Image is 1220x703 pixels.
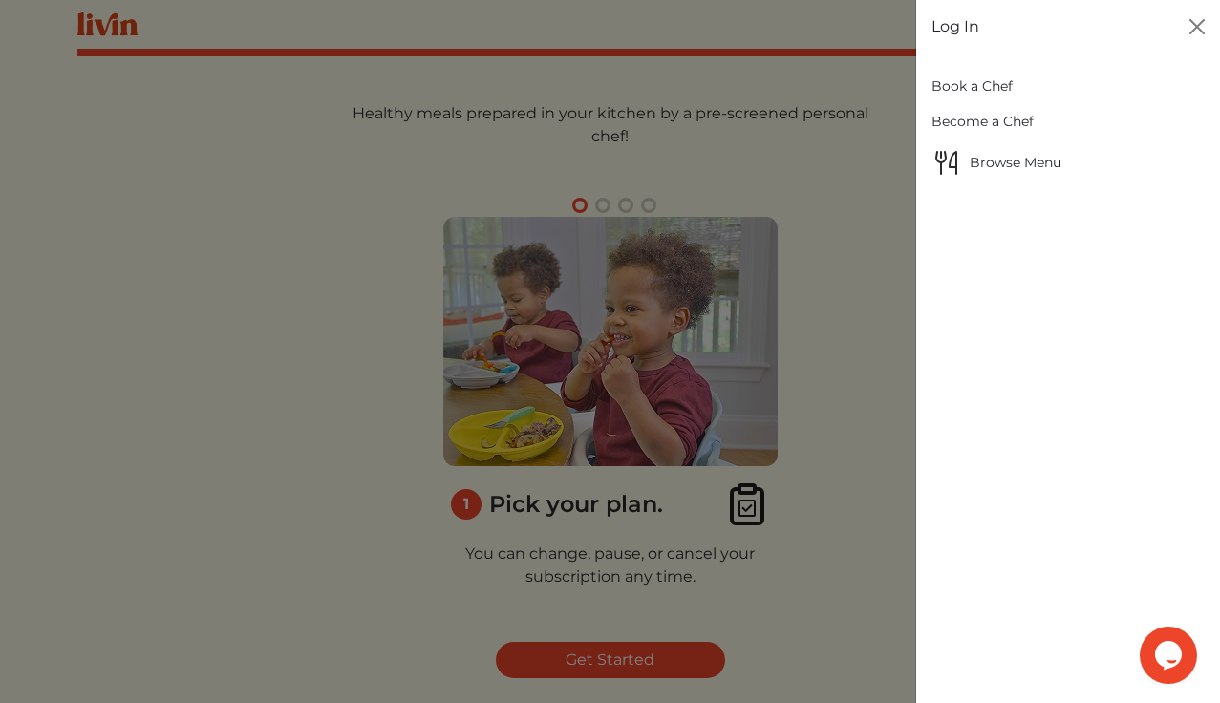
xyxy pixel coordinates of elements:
a: Browse MenuBrowse Menu [931,139,1205,185]
button: Close [1182,11,1212,42]
a: Become a Chef [931,104,1205,139]
iframe: chat widget [1140,627,1201,684]
span: Browse Menu [931,147,1205,178]
img: Browse Menu [931,147,962,178]
a: Log In [931,15,979,38]
a: Book a Chef [931,69,1205,104]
